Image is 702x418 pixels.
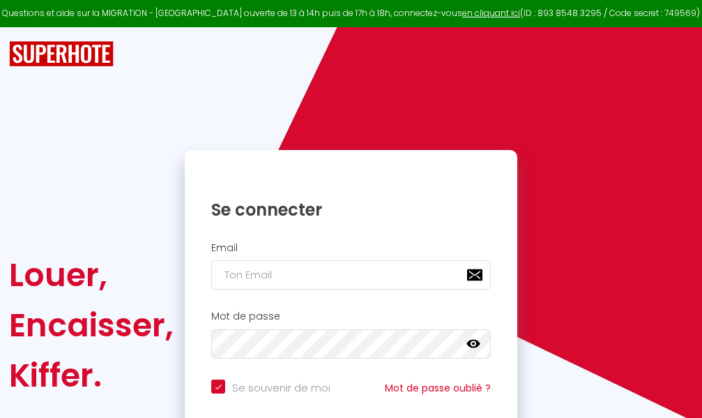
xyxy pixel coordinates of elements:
h2: Mot de passe [211,311,491,322]
div: Encaisser, [9,300,174,350]
img: SuperHote logo [9,41,114,67]
a: en cliquant ici [462,7,520,19]
div: Louer, [9,250,174,300]
a: Mot de passe oublié ? [385,381,491,395]
h2: Email [211,242,491,254]
div: Kiffer. [9,350,174,401]
h1: Se connecter [211,199,491,221]
input: Ton Email [211,260,491,290]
